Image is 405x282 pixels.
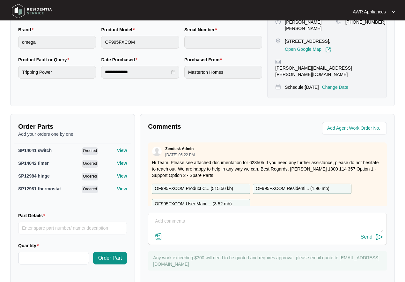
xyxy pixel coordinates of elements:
[285,47,331,53] a: Open Google Map
[117,186,127,192] p: View
[82,173,98,180] span: Ordered
[184,66,262,79] input: Purchased From
[82,147,98,155] span: Ordered
[285,38,331,44] p: [STREET_ADDRESS],
[184,57,225,63] label: Purchased From
[98,254,122,262] span: Order Part
[84,254,86,256] span: up
[105,69,169,75] input: Date Purchased
[153,255,384,267] p: Any work exceeding $300 will need to be quoted and requires approval, please email quote to [EMAI...
[82,160,98,168] span: Ordered
[18,66,96,79] input: Product Fault or Query
[18,122,127,131] p: Order Parts
[18,222,127,234] input: Part Details
[184,27,219,33] label: Serial Number
[376,233,383,241] img: send-icon.svg
[361,233,383,241] button: Send
[101,27,137,33] label: Product Model
[101,36,179,49] input: Product Model
[152,159,383,179] p: Hi Team, Please see attached documentation for 623505 If you need any further assistance, please ...
[117,160,127,166] p: View
[155,233,162,240] img: file-attachment-doc.svg
[117,173,127,179] p: View
[285,84,319,90] p: Schedule: [DATE]
[18,252,89,264] input: Quantity
[82,186,98,193] span: Ordered
[345,19,386,25] p: [PHONE_NUMBER]
[184,36,262,49] input: Serial Number
[93,252,127,264] button: Order Part
[256,185,329,192] p: OF995FXCOM Residenti... ( 1.96 mb )
[18,36,96,49] input: Brand
[18,131,127,137] p: Add your orders one by one
[275,65,379,78] p: [PERSON_NAME][EMAIL_ADDRESS][PERSON_NAME][DOMAIN_NAME]
[18,173,50,179] span: SP12984 hinge
[18,212,48,219] label: Part Details
[117,147,127,154] p: View
[152,147,162,156] img: user.svg
[327,125,383,132] input: Add Agent Work Order No.
[353,9,386,15] p: AWR Appliances
[275,38,281,44] img: map-pin
[18,57,72,63] label: Product Fault or Query
[18,186,61,191] span: SP12981 thermostat
[155,201,232,208] p: OF995FXCOM User Manu... ( 3.52 mb )
[285,19,335,32] p: [PERSON_NAME] [PERSON_NAME]
[18,161,49,166] span: SP14042 timer
[275,84,281,90] img: map-pin
[392,10,395,13] img: dropdown arrow
[361,234,372,240] div: Send
[18,148,52,153] span: SP14041 switch
[101,57,140,63] label: Date Purchased
[155,185,233,192] p: OF995FXCOM Product C... ( 515.50 kb )
[148,122,263,131] p: Comments
[165,146,194,151] p: Zendesk Admin
[322,84,349,90] p: Change Date
[275,59,281,65] img: map-pin
[18,27,36,33] label: Brand
[82,258,89,264] span: Decrease Value
[82,252,89,258] span: Increase Value
[165,153,195,157] p: [DATE] 05:22 PM
[84,260,86,262] span: down
[325,47,331,53] img: Link-External
[18,242,41,249] label: Quantity
[10,2,54,21] img: residentia service logo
